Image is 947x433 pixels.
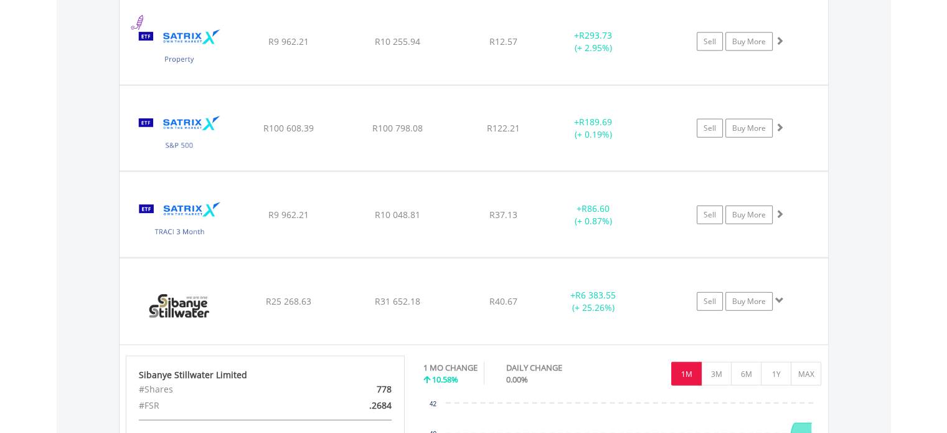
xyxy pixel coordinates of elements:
span: R293.73 [579,29,612,41]
button: 1M [671,362,702,386]
span: 10.58% [432,374,458,385]
a: Sell [697,32,723,51]
button: 1Y [761,362,791,386]
div: Sibanye Stillwater Limited [139,369,392,381]
div: + (+ 0.19%) [547,116,641,141]
div: + (+ 2.95%) [547,29,641,54]
a: Sell [697,119,723,138]
a: Buy More [725,292,773,311]
img: EQU.ZA.SSW.png [126,274,233,341]
div: 1 MO CHANGE [423,362,478,374]
span: R189.69 [579,116,612,128]
span: R100 608.39 [263,122,314,134]
a: Sell [697,206,723,224]
a: Buy More [725,206,773,224]
span: R100 798.08 [372,122,423,134]
img: EQU.ZA.STXTRA.png [126,188,233,254]
span: R25 268.63 [266,295,311,307]
span: R37.13 [489,209,517,221]
img: EQU.ZA.STXPRO.png [126,15,233,82]
span: R31 652.18 [375,295,420,307]
div: + (+ 0.87%) [547,202,641,227]
a: Sell [697,292,723,311]
button: 3M [701,362,732,386]
img: EQU.ZA.STX500.png [126,102,233,168]
a: Buy More [725,119,773,138]
span: R9 962.21 [268,36,309,47]
div: 778 [310,381,400,397]
span: R9 962.21 [268,209,309,221]
a: Buy More [725,32,773,51]
text: 42 [430,401,437,407]
span: R12.57 [489,36,517,47]
div: DAILY CHANGE [506,362,606,374]
span: R86.60 [582,202,610,214]
span: R6 383.55 [575,289,616,301]
div: .2684 [310,397,400,414]
button: 6M [731,362,761,386]
span: R10 255.94 [375,36,420,47]
span: 0.00% [506,374,528,385]
span: R10 048.81 [375,209,420,221]
div: #Shares [130,381,311,397]
div: #FSR [130,397,311,414]
div: + (+ 25.26%) [547,289,641,314]
span: R122.21 [487,122,520,134]
button: MAX [791,362,821,386]
span: R40.67 [489,295,517,307]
